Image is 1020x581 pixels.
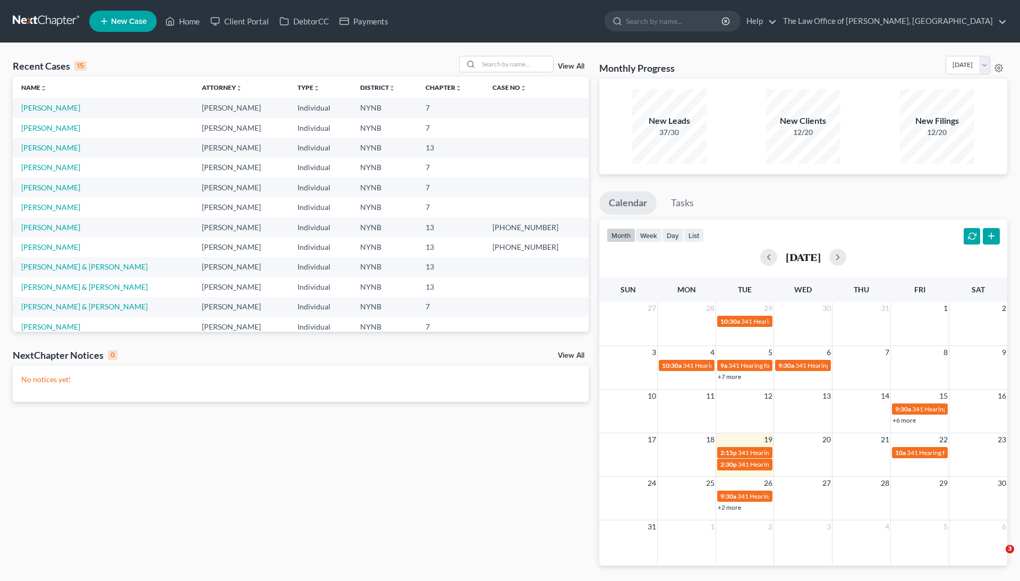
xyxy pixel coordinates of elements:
div: New Clients [766,115,840,127]
span: 28 [705,302,716,315]
div: 37/30 [632,127,707,138]
span: 9:30a [720,492,736,500]
span: 341 Hearing for [PERSON_NAME] [795,361,890,369]
td: Individual [289,257,352,277]
div: Recent Cases [13,60,87,72]
span: 341 Hearing for [PERSON_NAME], Frayddelith [738,449,868,457]
span: 29 [938,477,949,490]
input: Search by name... [479,56,553,72]
td: Individual [289,138,352,157]
span: 341 Hearing for [PERSON_NAME] [728,361,823,369]
a: [PERSON_NAME] [21,203,80,212]
span: 25 [705,477,716,490]
i: unfold_more [313,85,320,91]
span: 28 [880,477,890,490]
button: week [635,228,662,242]
td: 13 [417,138,484,157]
span: 10:30a [720,317,740,325]
div: NextChapter Notices [13,349,117,361]
td: [PERSON_NAME] [193,178,289,197]
span: 3 [651,346,657,359]
a: [PERSON_NAME] [21,123,80,132]
span: 17 [647,433,657,446]
div: New Filings [900,115,974,127]
span: 9:30a [778,361,794,369]
td: NYNB [352,98,417,117]
button: day [662,228,684,242]
span: 341 Hearing for [PERSON_NAME] [738,460,833,468]
span: Sat [972,285,985,294]
span: 2:15p [720,449,737,457]
div: 12/20 [766,127,840,138]
td: NYNB [352,138,417,157]
a: [PERSON_NAME] [21,242,80,251]
td: NYNB [352,217,417,237]
span: 19 [763,433,773,446]
span: 11 [705,390,716,402]
td: [PERSON_NAME] [193,197,289,217]
span: 20 [821,433,832,446]
a: +6 more [892,416,916,424]
span: 9a [720,361,727,369]
div: 0 [108,350,117,360]
td: Individual [289,297,352,317]
span: 4 [709,346,716,359]
a: [PERSON_NAME] [21,103,80,112]
span: 2 [767,520,773,533]
span: Wed [794,285,812,294]
button: month [607,228,635,242]
span: 10 [647,390,657,402]
td: Individual [289,217,352,237]
span: 16 [997,390,1007,402]
td: 7 [417,158,484,178]
a: Help [741,12,777,31]
a: Chapterunfold_more [426,83,462,91]
td: 7 [417,118,484,138]
span: 341 Hearing for [PERSON_NAME] [912,405,1007,413]
h2: [DATE] [786,251,821,263]
a: +7 more [718,373,741,381]
a: Attorneyunfold_more [202,83,242,91]
span: 3 [826,520,832,533]
td: Individual [289,98,352,117]
a: Districtunfold_more [360,83,395,91]
td: [PERSON_NAME] [193,118,289,138]
span: 2 [1001,302,1007,315]
i: unfold_more [389,85,395,91]
td: 13 [417,277,484,297]
td: [PERSON_NAME] [193,317,289,336]
a: Calendar [599,191,657,215]
a: View All [558,352,584,359]
span: 6 [1001,520,1007,533]
span: 23 [997,433,1007,446]
input: Search by name... [626,11,723,31]
span: 13 [821,390,832,402]
span: 22 [938,433,949,446]
span: 27 [647,302,657,315]
td: NYNB [352,237,417,257]
span: 15 [938,390,949,402]
td: [PERSON_NAME] [193,98,289,117]
a: DebtorCC [274,12,334,31]
a: [PERSON_NAME] [21,183,80,192]
a: Nameunfold_more [21,83,47,91]
span: 31 [880,302,890,315]
span: 9 [1001,346,1007,359]
span: 12 [763,390,773,402]
td: Individual [289,317,352,336]
span: 6 [826,346,832,359]
div: 12/20 [900,127,974,138]
a: [PERSON_NAME] & [PERSON_NAME] [21,282,148,291]
td: 7 [417,197,484,217]
td: [PERSON_NAME] [193,237,289,257]
span: 14 [880,390,890,402]
span: 341 Hearing for [PERSON_NAME] [683,361,778,369]
td: [PERSON_NAME] [193,158,289,178]
td: 13 [417,217,484,237]
td: [PERSON_NAME] [193,257,289,277]
i: unfold_more [455,85,462,91]
a: Client Portal [205,12,274,31]
span: Fri [914,285,925,294]
i: unfold_more [236,85,242,91]
span: 18 [705,433,716,446]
